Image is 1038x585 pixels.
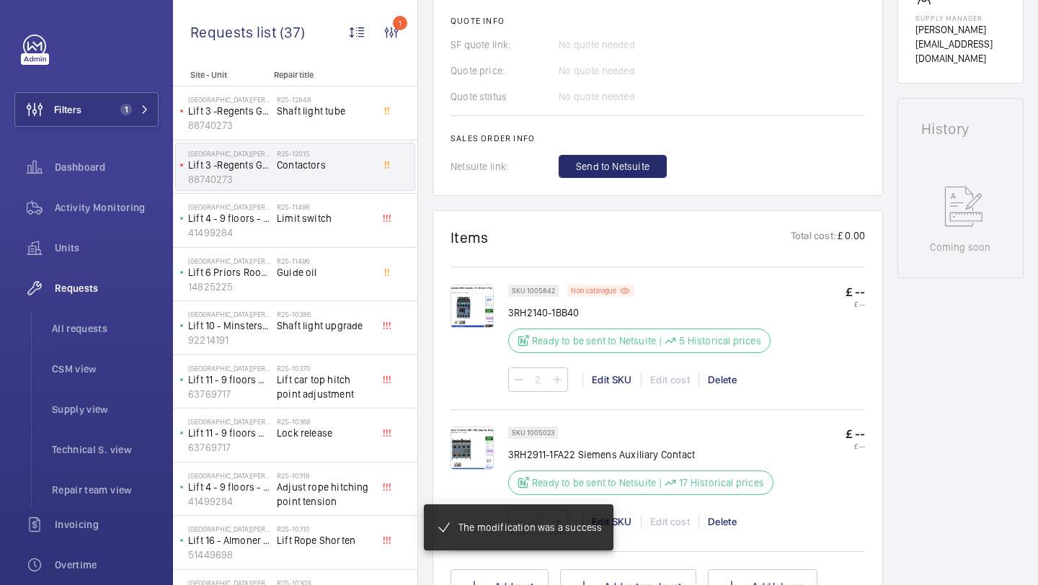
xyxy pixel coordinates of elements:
[846,427,865,442] p: £ --
[277,417,372,426] h2: R25-10368
[915,22,1006,66] p: [PERSON_NAME][EMAIL_ADDRESS][DOMAIN_NAME]
[188,440,271,455] p: 63769717
[277,533,372,548] span: Lift Rope Shorten
[508,305,771,320] p: 3RH2140-1BB40
[559,155,667,178] button: Send to Netsuite
[277,158,372,172] span: Contactors
[188,280,271,294] p: 14825225
[188,211,271,225] p: Lift 4 - 9 floors - Almoners (staff)
[188,372,271,387] p: Lift 11 - 9 floors Minsters (staff)
[277,202,372,211] h2: R25-11498
[451,285,494,328] img: Hh9IlT_rFhGLB3X0E9rhre9t02oQy3rjOcuZ6RPAIF4Ae9Kh.png
[451,16,865,26] h2: Quote info
[188,333,271,347] p: 92214191
[55,160,159,174] span: Dashboard
[188,533,271,548] p: Lift 16 - Almoner Guest Lift (KS9047)
[277,104,372,118] span: Shaft light tube
[14,92,159,127] button: Filters1
[277,310,372,318] h2: R25-10386
[188,265,271,280] p: Lift 6 Priors Room Service
[679,334,760,348] p: 5 Historical prices
[277,372,372,401] span: Lift car top hitch point adjustment
[846,442,865,450] p: £ --
[55,517,159,532] span: Invoicing
[188,364,271,372] p: [GEOGRAPHIC_DATA][PERSON_NAME]
[277,95,372,104] h2: R25-12848
[846,285,865,300] p: £ --
[188,95,271,104] p: [GEOGRAPHIC_DATA][PERSON_NAME]
[55,558,159,572] span: Overtime
[846,300,865,308] p: £ --
[188,172,271,187] p: 88740273
[277,211,372,225] span: Limit switch
[659,334,662,348] div: |
[274,70,369,80] p: Repair title
[532,334,656,348] p: Ready to be sent to Netsuite
[188,417,271,426] p: [GEOGRAPHIC_DATA][PERSON_NAME]
[188,225,271,240] p: 41499284
[508,447,773,462] p: 3RH2911-1FA22 Siemens Auxiliary Contact
[582,372,641,387] div: Edit SKU
[188,118,271,133] p: 88740273
[277,480,372,509] span: Adjust rope hitching point tension
[836,228,865,246] p: £ 0.00
[52,442,159,457] span: Technical S. view
[188,158,271,172] p: Lift 3 -Regents Guest (E4292)
[571,288,616,293] p: Non catalogue
[188,149,271,158] p: [GEOGRAPHIC_DATA][PERSON_NAME]
[188,387,271,401] p: 63769717
[55,200,159,215] span: Activity Monitoring
[930,240,990,254] p: Coming soon
[188,310,271,318] p: [GEOGRAPHIC_DATA][PERSON_NAME]
[188,318,271,333] p: Lift 10 - Minsters Guest (D8948)
[188,471,271,480] p: [GEOGRAPHIC_DATA][PERSON_NAME]
[188,256,271,265] p: [GEOGRAPHIC_DATA][PERSON_NAME]
[277,524,372,533] h2: R25-10310
[659,475,662,490] div: |
[52,402,159,416] span: Supply view
[120,104,132,115] span: 1
[54,102,81,117] span: Filters
[698,514,745,529] div: Delete
[512,430,554,435] p: SKU 1005023
[188,548,271,562] p: 51449698
[188,202,271,211] p: [GEOGRAPHIC_DATA][PERSON_NAME]
[277,149,372,158] h2: R25-12015
[451,228,489,246] h1: Items
[188,104,271,118] p: Lift 3 -Regents Guest (E4292)
[277,318,372,333] span: Shaft light upgrade
[451,427,494,470] img: 1GXMxEB4R2UUyRkgfBsFPbTsZEvWhUKGAjqVUizPjD9YD-rO.png
[576,159,649,174] span: Send to Netsuite
[190,23,280,41] span: Requests list
[921,122,1000,136] h1: History
[679,475,764,490] p: 17 Historical prices
[791,228,836,246] p: Total cost:
[52,483,159,497] span: Repair team view
[698,372,745,387] div: Delete
[277,471,372,480] h2: R25-10318
[55,241,159,255] span: Units
[277,426,372,440] span: Lock release
[915,14,1006,22] p: Supply manager
[188,426,271,440] p: Lift 11 - 9 floors Minsters (staff)
[173,70,268,80] p: Site - Unit
[52,362,159,376] span: CSM view
[188,494,271,509] p: 41499284
[52,321,159,336] span: All requests
[188,480,271,494] p: Lift 4 - 9 floors - Almoners (staff)
[188,524,271,533] p: [GEOGRAPHIC_DATA][PERSON_NAME]
[277,364,372,372] h2: R25-10370
[277,265,372,280] span: Guide oil
[512,288,555,293] p: SKU 1005842
[451,133,865,143] h2: Sales order info
[277,256,372,265] h2: R25-11496
[458,520,602,535] p: The modification was a success
[55,281,159,295] span: Requests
